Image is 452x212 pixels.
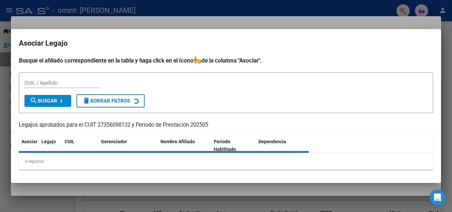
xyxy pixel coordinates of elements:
datatable-header-cell: Periodo Habilitado [211,135,256,156]
mat-icon: search [30,97,38,105]
mat-icon: delete [82,97,90,105]
datatable-header-cell: Legajo [39,135,62,156]
span: Dependencia [258,139,286,144]
h4: Busque el afiliado correspondiente en la tabla y haga click en el ícono de la columna "Asociar". [19,56,433,65]
span: Periodo Habilitado [214,139,236,152]
span: Gerenciador [101,139,127,144]
datatable-header-cell: Gerenciador [98,135,158,156]
datatable-header-cell: Asociar [19,135,39,156]
span: Nombre Afiliado [160,139,195,144]
span: Legajo [41,139,56,144]
span: Buscar [30,98,57,104]
datatable-header-cell: CUIL [62,135,98,156]
button: Borrar Filtros [76,94,145,107]
span: Borrar Filtros [82,98,130,104]
datatable-header-cell: Dependencia [256,135,309,156]
p: Legajos aprobados para el CUIT 27356098132 y Período de Prestación 202505 [19,121,433,129]
h2: Asociar Legajo [19,37,433,50]
span: Asociar [22,139,37,144]
div: Open Intercom Messenger [429,190,445,205]
span: CUIL [65,139,74,144]
div: 0 registros [19,153,433,170]
button: Buscar [24,95,71,107]
datatable-header-cell: Nombre Afiliado [158,135,211,156]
